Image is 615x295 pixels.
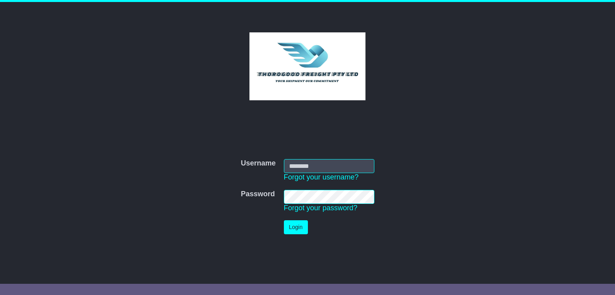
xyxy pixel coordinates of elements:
img: Thorogood Freight Pty Ltd [249,32,366,100]
a: Forgot your password? [284,204,358,212]
label: Username [241,159,275,168]
button: Login [284,220,308,234]
a: Forgot your username? [284,173,359,181]
label: Password [241,190,275,199]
